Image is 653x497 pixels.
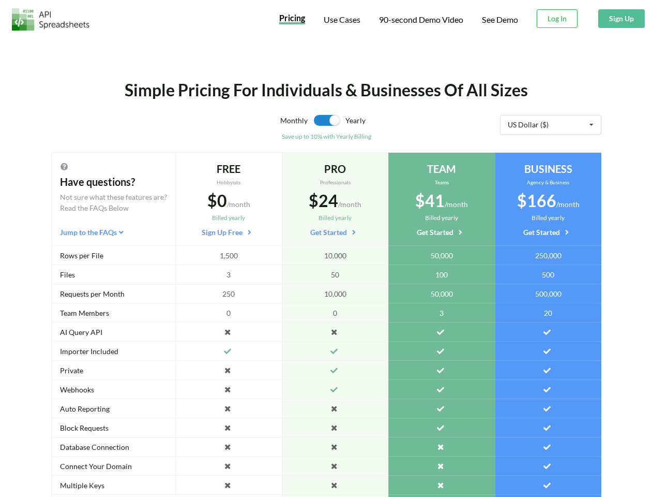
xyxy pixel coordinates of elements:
[397,213,487,223] div: Billed yearly
[324,14,360,24] span: Use Cases
[338,200,361,209] span: /month
[535,288,561,299] span: 500,000
[207,191,227,211] span: $0
[52,361,175,380] div: Private
[226,308,231,318] span: 0
[52,303,175,323] div: Team Members
[184,161,274,177] div: FREE
[415,191,445,211] span: $41
[431,250,453,261] span: 50,000
[503,213,593,223] div: Billed yearly
[324,288,346,299] span: 10,000
[227,200,250,209] span: /month
[535,250,561,261] span: 250,000
[517,191,556,211] span: $166
[290,213,380,223] div: Billed yearly
[310,227,360,237] a: Get Started
[193,132,460,141] div: Save up to 10% with Yearly Billing
[184,179,274,186] div: Hobbyists
[544,308,552,318] span: 20
[508,121,549,128] div: US Dollar ($)
[52,323,175,342] div: AI Query API
[290,161,380,177] div: PRO
[435,269,448,280] span: 100
[226,269,231,280] span: 3
[279,13,305,23] span: Pricing
[60,192,167,213] div: Not sure what these features are? Read the FAQs Below
[12,8,89,31] img: Logo.png
[52,342,175,361] div: Importer Included
[52,399,175,418] div: Auto Reporting
[445,200,468,209] span: /month
[60,227,167,238] div: Jump to the FAQs
[598,9,645,28] button: Sign Up
[324,250,346,261] span: 10,000
[542,269,554,280] span: 500
[503,179,593,186] div: Agency & Business
[52,476,175,495] div: Multiple Keys
[417,227,466,237] a: Get Started
[333,308,337,318] span: 0
[397,161,487,177] div: TEAM
[193,115,308,132] div: Monthly
[556,200,580,209] span: /month
[52,246,175,265] div: Rows per File
[222,288,235,299] span: 250
[184,213,274,223] div: Billed yearly
[52,380,175,399] div: Webhooks
[290,179,380,186] div: Professionals
[309,191,338,211] span: $24
[202,227,255,237] a: Sign Up Free
[220,250,238,261] span: 1,500
[345,115,460,132] div: Yearly
[52,437,175,457] div: Database Connection
[379,16,463,24] span: 90-second Demo Video
[537,9,578,28] button: Log In
[52,284,175,303] div: Requests per Month
[60,174,167,189] div: Have questions?
[52,418,175,437] div: Block Requests
[482,14,518,25] a: See Demo
[523,227,573,237] a: Get Started
[52,265,175,284] div: Files
[52,457,175,476] div: Connect Your Domain
[503,161,593,177] div: BUSINESS
[431,288,453,299] span: 50,000
[397,179,487,186] div: Teams
[331,269,339,280] span: 50
[439,308,444,318] span: 3
[99,78,554,103] div: Simple Pricing For Individuals & Businesses Of All Sizes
